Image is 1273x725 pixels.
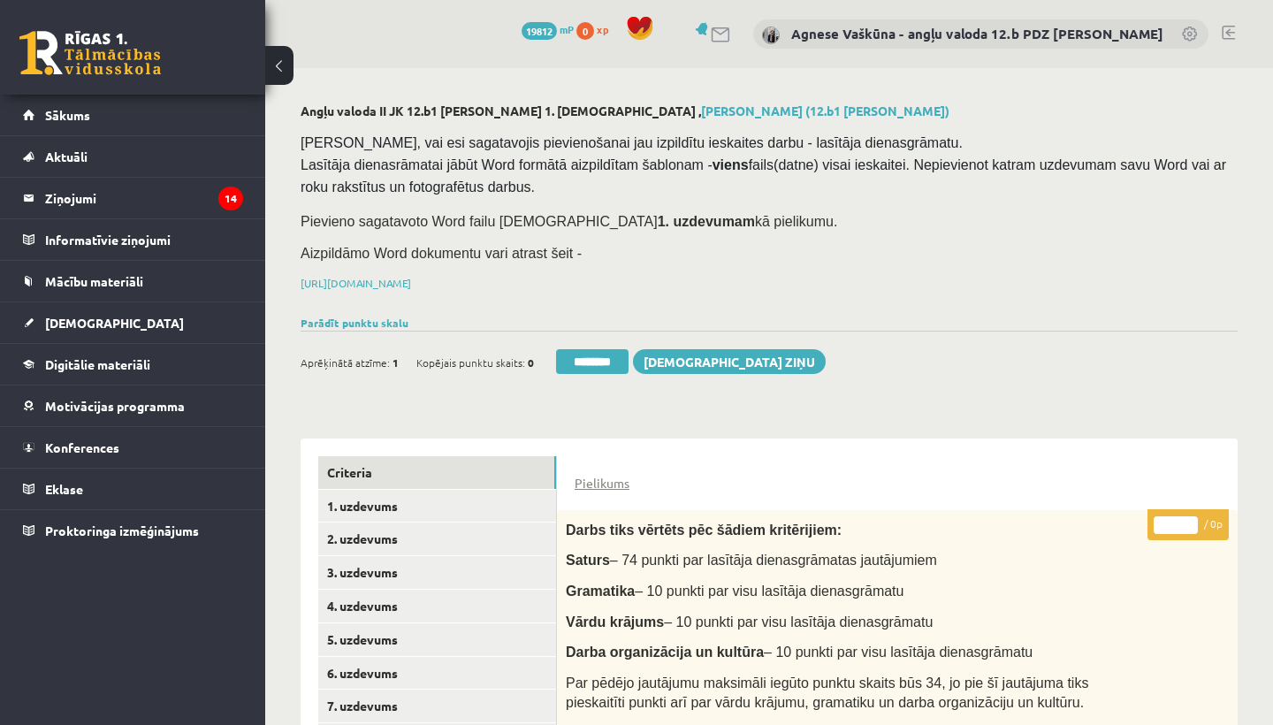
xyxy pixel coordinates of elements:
[713,157,749,172] strong: viens
[318,523,556,555] a: 2. uzdevums
[301,276,411,290] a: [URL][DOMAIN_NAME]
[522,22,557,40] span: 19812
[45,439,119,455] span: Konferences
[45,178,243,218] legend: Ziņojumi
[23,219,243,260] a: Informatīvie ziņojumi
[633,349,826,374] a: [DEMOGRAPHIC_DATA] ziņu
[45,398,185,414] span: Motivācijas programma
[23,427,243,468] a: Konferences
[45,149,88,164] span: Aktuāli
[528,349,534,376] span: 0
[393,349,399,376] span: 1
[318,657,556,690] a: 6. uzdevums
[318,590,556,622] a: 4. uzdevums
[566,675,1088,711] span: Par pēdējo jautājumu maksimāli iegūto punktu skaits būs 34, jo pie šī jautājuma tiks pieskaitīti ...
[301,135,1230,195] span: [PERSON_NAME], vai esi sagatavojis pievienošanai jau izpildītu ieskaites darbu - lasītāja dienasg...
[318,623,556,656] a: 5. uzdevums
[1147,509,1229,540] p: / 0p
[597,22,608,36] span: xp
[23,136,243,177] a: Aktuāli
[45,523,199,538] span: Proktoringa izmēģinājums
[664,614,933,630] span: – 10 punkti par visu lasītāja dienasgrāmatu
[318,490,556,523] a: 1. uzdevums
[23,302,243,343] a: [DEMOGRAPHIC_DATA]
[658,214,755,229] strong: 1. uzdevumam
[566,523,842,538] span: Darbs tiks vērtēts pēc šādiem kritērijiem:
[23,178,243,218] a: Ziņojumi14
[560,22,574,36] span: mP
[318,556,556,589] a: 3. uzdevums
[701,103,949,118] a: [PERSON_NAME] (12.b1 [PERSON_NAME])
[23,385,243,426] a: Motivācijas programma
[218,187,243,210] i: 14
[416,349,525,376] span: Kopējais punktu skaits:
[45,315,184,331] span: [DEMOGRAPHIC_DATA]
[610,553,937,568] span: – 74 punkti par lasītāja dienasgrāmatas jautājumiem
[23,261,243,301] a: Mācību materiāli
[19,31,161,75] a: Rīgas 1. Tālmācības vidusskola
[635,584,903,599] span: – 10 punkti par visu lasītāja dienasgrāmatu
[45,356,150,372] span: Digitālie materiāli
[301,316,408,330] a: Parādīt punktu skalu
[23,469,243,509] a: Eklase
[576,22,594,40] span: 0
[764,645,1033,660] span: – 10 punkti par visu lasītāja dienasgrāmatu
[301,103,1238,118] h2: Angļu valoda II JK 12.b1 [PERSON_NAME] 1. [DEMOGRAPHIC_DATA] ,
[23,95,243,135] a: Sākums
[45,219,243,260] legend: Informatīvie ziņojumi
[318,690,556,722] a: 7. uzdevums
[762,27,780,44] img: Agnese Vaškūna - angļu valoda 12.b PDZ klase
[301,246,582,261] span: Aizpildāmo Word dokumentu vari atrast šeit -
[566,584,635,599] span: Gramatika
[522,22,574,36] a: 19812 mP
[576,22,617,36] a: 0 xp
[23,510,243,551] a: Proktoringa izmēģinājums
[301,214,837,229] span: Pievieno sagatavoto Word failu [DEMOGRAPHIC_DATA] kā pielikumu.
[45,107,90,123] span: Sākums
[791,25,1163,42] a: Agnese Vaškūna - angļu valoda 12.b PDZ [PERSON_NAME]
[318,456,556,489] a: Criteria
[23,344,243,385] a: Digitālie materiāli
[575,474,629,492] a: Pielikums
[566,645,764,660] span: Darba organizācija un kultūra
[301,349,390,376] span: Aprēķinātā atzīme:
[45,481,83,497] span: Eklase
[566,614,664,630] span: Vārdu krājums
[566,553,610,568] span: Saturs
[45,273,143,289] span: Mācību materiāli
